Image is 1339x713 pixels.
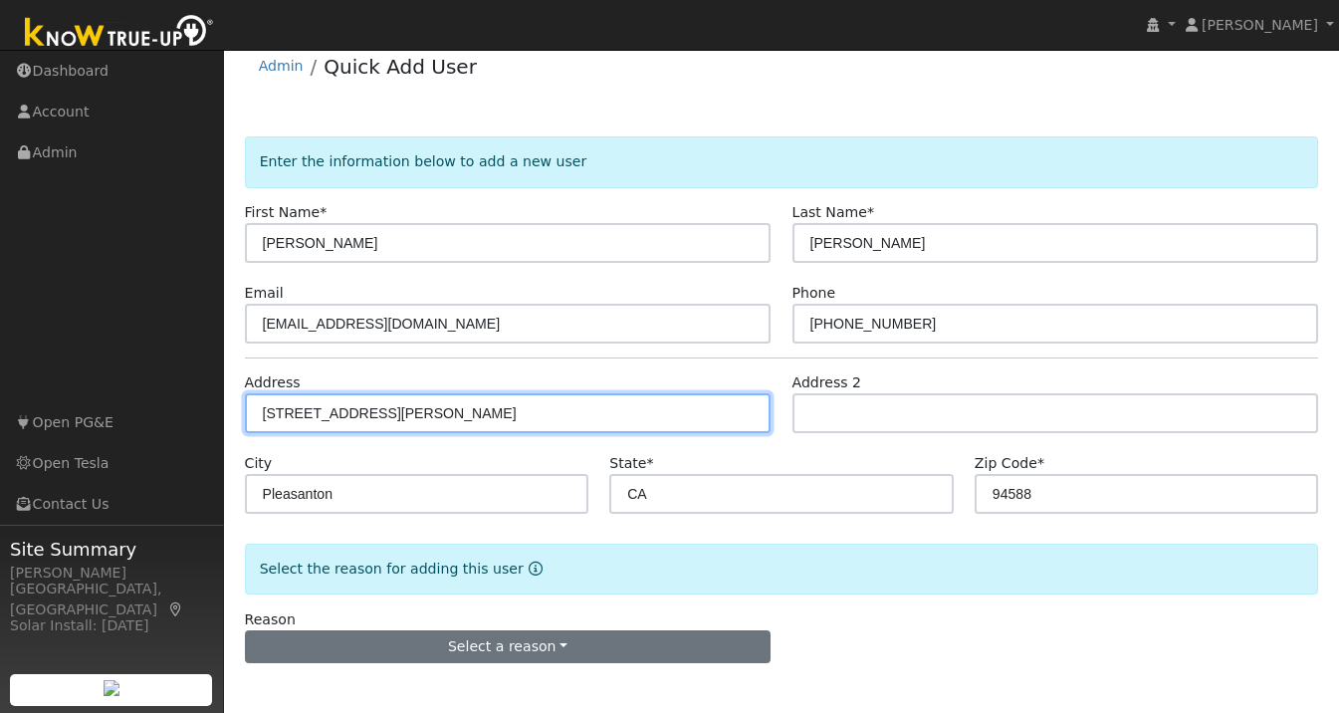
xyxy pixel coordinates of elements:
span: Required [867,204,874,220]
div: [PERSON_NAME] [10,563,213,584]
span: Required [646,455,653,471]
div: Solar Install: [DATE] [10,615,213,636]
label: Address [245,372,301,393]
label: State [609,453,653,474]
span: Required [320,204,327,220]
img: retrieve [104,680,119,696]
span: Required [1037,455,1044,471]
label: Address 2 [792,372,862,393]
label: Reason [245,609,296,630]
a: Map [167,601,185,617]
label: Phone [792,283,836,304]
label: Last Name [792,202,874,223]
a: Quick Add User [324,55,477,79]
label: City [245,453,273,474]
label: Email [245,283,284,304]
a: Admin [259,58,304,74]
img: Know True-Up [15,11,224,56]
div: [GEOGRAPHIC_DATA], [GEOGRAPHIC_DATA] [10,579,213,620]
a: Reason for new user [524,561,543,577]
span: [PERSON_NAME] [1202,17,1318,33]
div: Enter the information below to add a new user [245,136,1319,187]
label: Zip Code [975,453,1044,474]
div: Select the reason for adding this user [245,544,1319,594]
span: Site Summary [10,536,213,563]
label: First Name [245,202,328,223]
button: Select a reason [245,630,772,664]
